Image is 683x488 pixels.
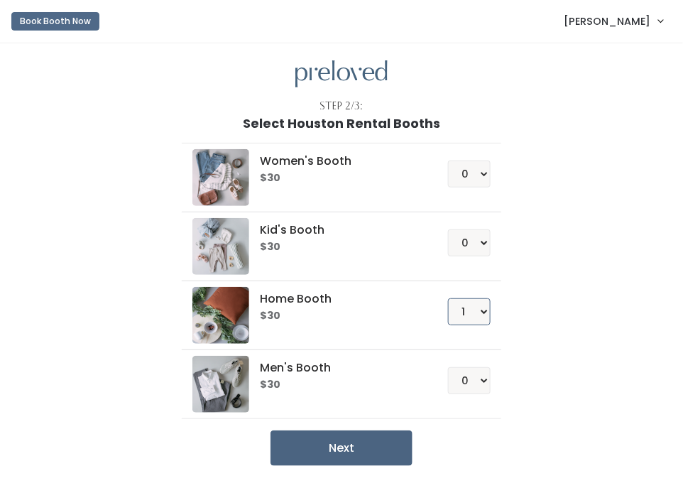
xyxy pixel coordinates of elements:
h6: $30 [261,173,415,184]
img: preloved logo [192,149,249,206]
h5: Home Booth [261,293,415,305]
img: preloved logo [192,356,249,413]
h1: Select Houston Rental Booths [243,116,440,131]
img: preloved logo [192,287,249,344]
img: preloved logo [295,60,388,88]
a: [PERSON_NAME] [550,6,677,36]
div: Step 2/3: [320,99,364,114]
h6: $30 [261,310,415,322]
h5: Women's Booth [261,155,415,168]
h6: $30 [261,242,415,253]
button: Book Booth Now [11,12,99,31]
a: Book Booth Now [11,6,99,37]
h5: Men's Booth [261,362,415,374]
img: preloved logo [192,218,249,275]
h6: $30 [261,379,415,391]
button: Next [271,430,412,466]
h5: Kid's Booth [261,224,415,237]
span: [PERSON_NAME] [564,13,651,29]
